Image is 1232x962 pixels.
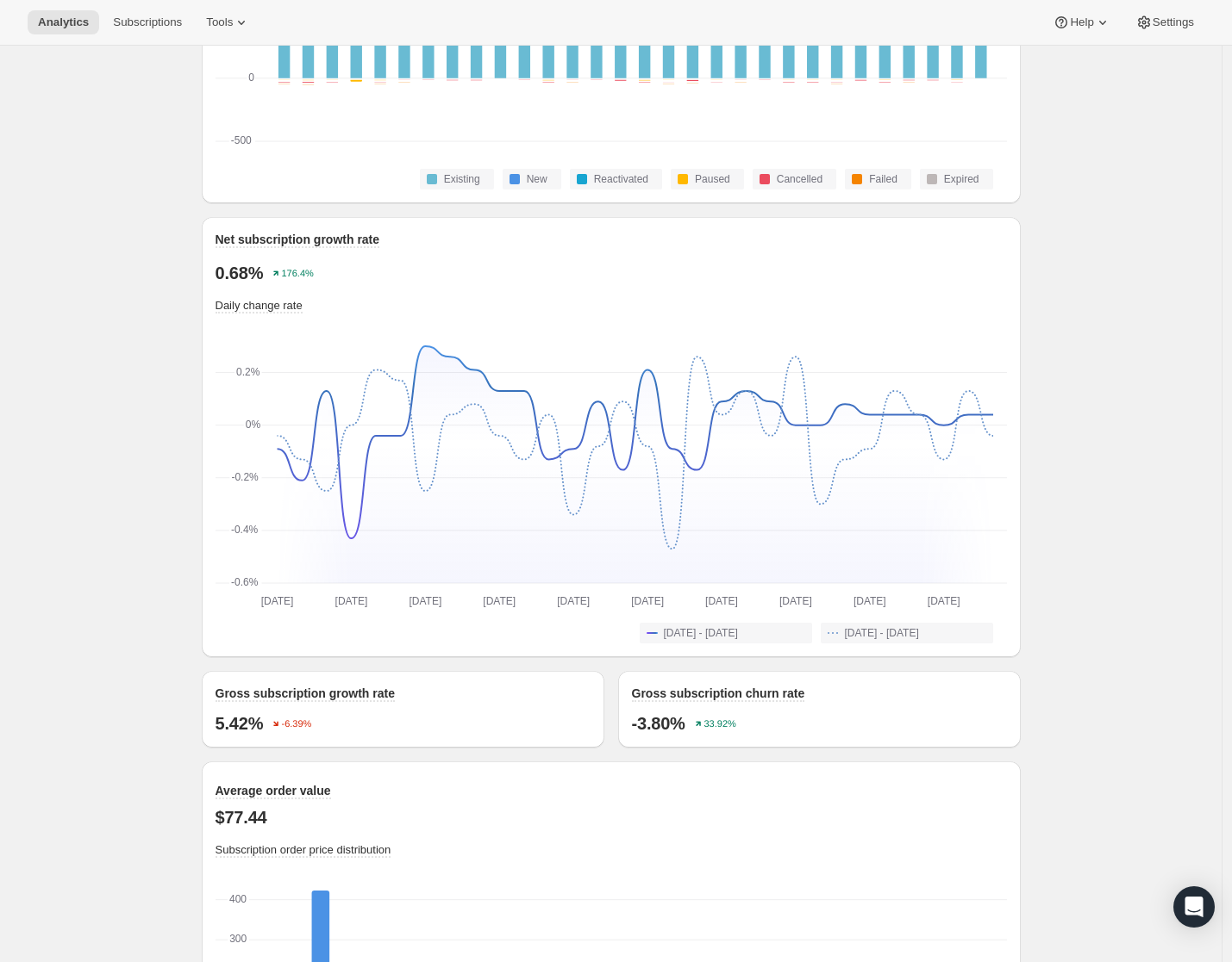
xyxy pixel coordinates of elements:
p: $77.44 [216,807,1007,828]
rect: Failed-5 -1 [278,84,289,86]
span: Tools [206,16,233,29]
span: Daily change rate [216,299,303,312]
rect: Aug 24, 2025 - Sep 22, 2025-0 0 [856,891,874,892]
rect: Paused-3 -13 [350,80,361,84]
button: Paused [671,169,744,189]
span: Cancelled [777,172,822,186]
text: -500 [230,134,251,146]
text: [DATE] [705,595,738,607]
rect: Failed-5 -2 [686,83,697,84]
rect: Cancelled-4 -3 [879,82,890,84]
rect: Paused-3 -3 [542,80,553,82]
span: Subscription order price distribution [216,843,391,856]
rect: Failed-5 -2 [374,84,385,85]
rect: Cancelled-4 -1 [518,80,529,82]
rect: Paused-3 -1 [278,80,289,82]
span: Help [1070,16,1093,29]
rect: Cancelled-4 -2 [470,80,481,82]
text: -6.39% [282,719,312,729]
rect: Aug 24, 2025 - Sep 22, 2025-0 0 [929,891,947,892]
text: [DATE] [631,595,664,607]
button: New [503,169,561,189]
rect: Paused-3 -1 [783,80,794,82]
rect: Cancelled-4 -4 [783,82,794,84]
rect: Cancelled-4 -1 [710,82,722,84]
button: Help [1042,10,1121,34]
text: -0.2% [231,471,259,483]
span: Subscriptions [113,16,182,29]
span: Net subscription growth rate [216,233,380,246]
rect: Paused-3 -4 [638,80,649,83]
text: [DATE] [853,595,885,607]
rect: Cancelled-4 -3 [542,82,553,84]
rect: Cancelled-4 -1 [398,80,410,82]
div: Open Intercom Messenger [1173,886,1215,928]
rect: Aug 24, 2025 - Sep 22, 2025-0 0 [675,891,693,892]
rect: Paused-3 -2 [374,80,385,82]
rect: Paused-3 -1 [662,80,673,82]
button: Settings [1125,10,1204,34]
text: -0.4% [230,524,258,536]
rect: Cancelled-4 -3 [326,82,337,84]
text: 33.92% [704,719,736,729]
rect: Aug 24, 2025 - Sep 22, 2025-0 0 [893,891,911,892]
span: Settings [1153,16,1194,29]
span: New [527,172,547,186]
button: Subscriptions [103,10,192,34]
p: 0.68% [216,263,264,283]
rect: Failed-5 -1 [735,82,746,84]
span: Analytics [38,16,89,29]
span: [DATE] - [DATE] [845,626,919,640]
text: [DATE] [260,595,293,607]
button: [DATE] - [DATE] [640,623,812,643]
rect: Cancelled-4 -2 [927,80,938,82]
rect: Paused-3 -1 [830,80,841,82]
button: [DATE] - [DATE] [821,623,993,643]
span: Gross subscription churn rate [632,686,805,700]
rect: Cancelled-4 -2 [374,82,385,84]
text: 400 [229,893,247,905]
button: Tools [196,10,260,34]
text: [DATE] [779,595,812,607]
span: Failed [869,172,897,186]
rect: Cancelled-4 -4 [278,82,289,84]
rect: Paused-3 -1 [951,80,962,82]
rect: Paused-3 -1 [326,80,337,82]
rect: Aug 24, 2025 - Sep 22, 2025-0 0 [747,891,766,892]
button: Failed [845,169,911,189]
rect: Cancelled-4 -1 [591,80,602,82]
rect: Failed-5 -1 [326,84,337,85]
text: [DATE] [557,595,590,607]
rect: Cancelled-4 -2 [830,82,841,84]
rect: Cancelled-4 -1 [422,80,434,82]
rect: Paused-3 -1 [807,80,818,82]
rect: Paused-3 -2 [302,80,313,82]
rect: Cancelled-4 -4 [854,80,866,83]
rect: Cancelled-4 -1 [566,80,578,82]
rect: Failed-5 -2 [903,82,914,84]
text: 0 [248,71,254,84]
rect: Cancelled-4 -8 [686,80,697,83]
span: Existing [444,172,480,186]
rect: Cancelled-4 -6 [302,82,313,84]
rect: Cancelled-4 -4 [807,82,818,84]
rect: Cancelled-4 -1 [662,82,673,84]
rect: Failed-5 -1 [830,84,841,85]
text: -0.6% [231,576,259,588]
rect: Cancelled-4 -6 [615,80,626,83]
rect: Cancelled-4 -2 [903,80,914,82]
p: -3.80% [632,713,685,734]
text: [DATE] [335,595,367,607]
span: Average order value [216,784,331,798]
text: 300 [229,933,247,945]
rect: Cancelled-4 -4 [638,82,649,84]
span: Paused [695,172,730,186]
span: [DATE] - [DATE] [664,626,738,640]
text: [DATE] [409,595,441,607]
button: Expired [920,169,993,189]
text: 0% [245,419,260,431]
rect: Cancelled-4 -1 [759,80,770,82]
rect: Aug 24, 2025 - Sep 22, 2025-0 0 [820,891,838,892]
span: Expired [944,172,979,186]
p: 5.42% [216,713,264,734]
